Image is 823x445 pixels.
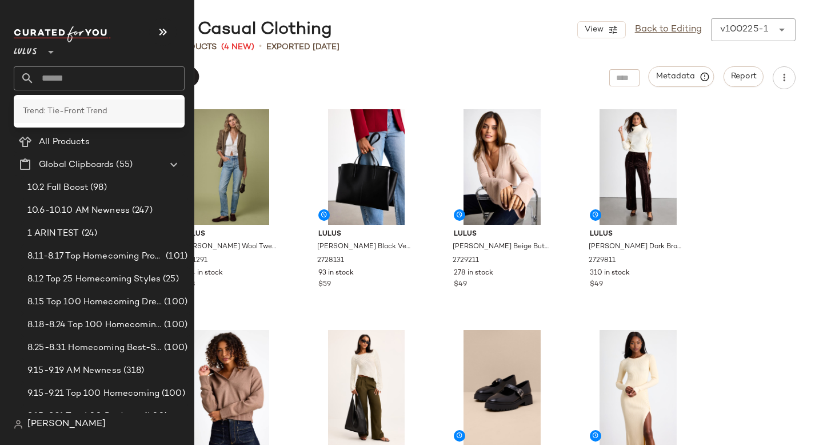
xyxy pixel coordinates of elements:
img: svg%3e [18,113,30,125]
span: • [259,40,262,54]
span: (247) [130,204,153,217]
span: Lulus [590,229,686,240]
span: 310 in stock [590,268,630,279]
span: 10.6-10.10 AM Newness [27,204,130,217]
span: 2729211 [453,256,479,266]
button: Report [724,66,764,87]
span: [PERSON_NAME] Beige Button-Front Cardigan Sweater Top [453,242,549,252]
span: Metadata [656,71,708,82]
span: (101) [163,250,187,263]
span: [PERSON_NAME] Black Vegan Leather Oversized Tote Bag [317,242,414,252]
span: 2728131 [317,256,344,266]
span: Dashboard [37,113,82,126]
span: 10.2 Fall Boost [27,181,88,194]
span: (100) [159,387,185,400]
span: (24) [79,227,98,240]
span: Lulus [14,39,37,59]
div: Trend: Smart Casual Clothing [73,18,332,41]
span: 1 ARIN TEST [27,227,79,240]
span: $49 [590,280,603,290]
p: Exported [DATE] [266,41,339,53]
span: 9.15-9.21 Top 400 Products [27,410,142,423]
span: 2729811 [589,256,616,266]
img: svg%3e [14,420,23,429]
span: 8.18-8.24 Top 100 Homecoming Dresses [27,319,162,332]
span: (100) [162,341,187,355]
span: All Products [39,136,90,149]
span: 9.15-9.19 AM Newness [27,364,121,378]
span: $59 [318,280,331,290]
span: [PERSON_NAME] Wool Tweed Collared Blazer [181,242,278,252]
span: 8.12 Top 25 Homecoming Styles [27,273,161,286]
span: (400) [142,410,168,423]
img: cfy_white_logo.C9jOOHJF.svg [14,26,111,42]
span: 93 in stock [318,268,354,279]
span: (318) [121,364,145,378]
button: Metadata [649,66,714,87]
span: Lulus [318,229,415,240]
img: 2729211_01_hero_2025-09-26.jpg [445,109,560,225]
span: 9.15-9.21 Top 100 Homecoming [27,387,159,400]
span: Lulus [182,229,279,240]
span: (55) [114,158,133,172]
img: 2729811_02_fullbody_2025-09-26.jpg [581,109,696,225]
button: View [577,21,625,38]
span: [PERSON_NAME] [27,418,106,431]
a: Back to Editing [635,23,702,37]
span: (25) [161,273,179,286]
span: 8.11-8.17 Top Homecoming Product [27,250,163,263]
span: (98) [88,181,107,194]
span: Global Clipboards [39,158,114,172]
span: (4 New) [221,41,254,53]
span: 8.15 Top 100 Homecoming Dresses [27,296,162,309]
span: Lulus [454,229,550,240]
span: Report [730,72,757,81]
span: 278 in stock [454,268,493,279]
span: (100) [162,296,187,309]
img: 2728131_01_OM_2025-09-26.jpg [309,109,424,225]
div: v100225-1 [720,23,768,37]
span: 8.25-8.31 Homecoming Best-Sellers [27,341,162,355]
span: 284 in stock [182,268,223,279]
span: $49 [454,280,467,290]
span: View [584,25,603,34]
span: (100) [162,319,187,332]
span: [PERSON_NAME] Dark Brown Crushed Velvet Wide-Leg Pants [589,242,685,252]
span: 2731291 [181,256,207,266]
